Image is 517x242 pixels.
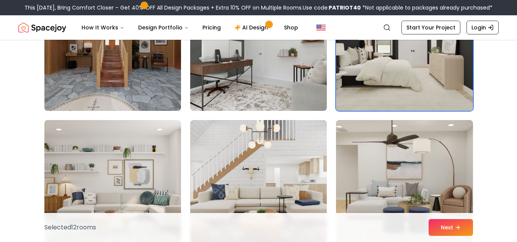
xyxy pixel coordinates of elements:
button: Next [429,219,473,236]
b: PATRIOT40 [329,4,361,11]
a: AI Design [228,20,276,35]
span: Use code: [303,4,361,11]
img: United States [316,23,326,32]
div: This [DATE], Bring Comfort Closer – Get 40% OFF All Design Packages + Extra 10% OFF on Multiple R... [24,4,493,11]
a: Login [466,21,499,34]
a: Spacejoy [18,20,66,35]
a: Pricing [196,20,227,35]
a: Shop [278,20,304,35]
button: Design Portfolio [132,20,195,35]
span: *Not applicable to packages already purchased* [361,4,493,11]
nav: Global [18,15,499,40]
button: How It Works [75,20,130,35]
img: Spacejoy Logo [18,20,66,35]
nav: Main [75,20,304,35]
a: Start Your Project [401,21,460,34]
p: Selected 12 room s [44,223,96,232]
